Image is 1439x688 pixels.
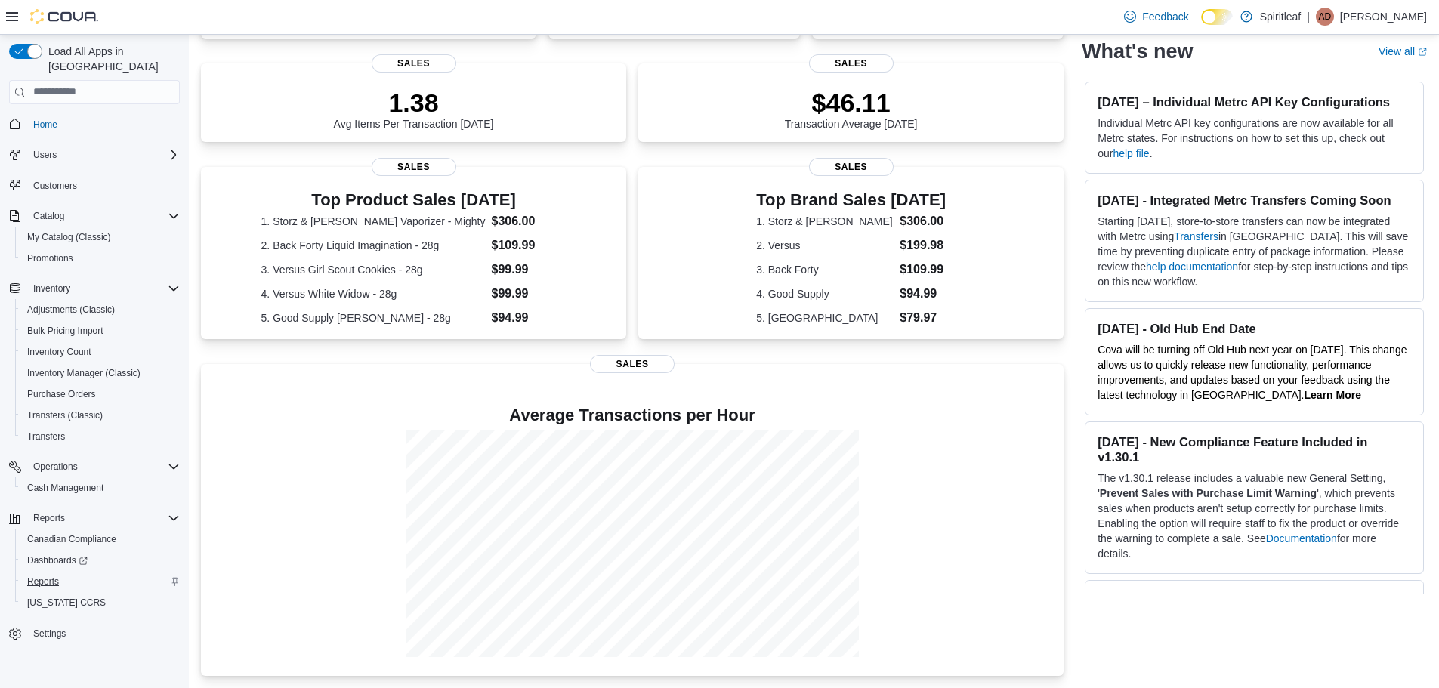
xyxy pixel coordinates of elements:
[900,261,946,279] dd: $109.99
[261,286,486,301] dt: 4. Versus White Widow - 28g
[21,594,112,612] a: [US_STATE] CCRS
[33,210,64,222] span: Catalog
[334,88,494,118] p: 1.38
[15,571,186,592] button: Reports
[900,309,946,327] dd: $79.97
[27,279,76,298] button: Inventory
[27,325,103,337] span: Bulk Pricing Import
[1118,2,1194,32] a: Feedback
[492,261,567,279] dd: $99.99
[785,88,918,130] div: Transaction Average [DATE]
[21,406,109,424] a: Transfers (Classic)
[27,409,103,421] span: Transfers (Classic)
[1098,214,1411,289] p: Starting [DATE], store-to-store transfers can now be integrated with Metrc using in [GEOGRAPHIC_D...
[1201,25,1202,26] span: Dark Mode
[3,144,186,165] button: Users
[785,88,918,118] p: $46.11
[21,572,180,591] span: Reports
[33,628,66,640] span: Settings
[27,625,72,643] a: Settings
[756,262,894,277] dt: 3. Back Forty
[1340,8,1427,26] p: [PERSON_NAME]
[27,146,180,164] span: Users
[33,512,65,524] span: Reports
[27,624,180,643] span: Settings
[21,551,180,569] span: Dashboards
[15,477,186,498] button: Cash Management
[1418,48,1427,57] svg: External link
[756,310,894,325] dt: 5. [GEOGRAPHIC_DATA]
[1319,8,1332,26] span: AD
[27,116,63,134] a: Home
[15,320,186,341] button: Bulk Pricing Import
[33,149,57,161] span: Users
[21,364,180,382] span: Inventory Manager (Classic)
[1316,8,1334,26] div: Angela D
[15,248,186,269] button: Promotions
[900,212,946,230] dd: $306.00
[21,479,180,497] span: Cash Management
[1098,470,1411,561] p: The v1.30.1 release includes a valuable new General Setting, ' ', which prevents sales when produ...
[3,622,186,644] button: Settings
[15,299,186,320] button: Adjustments (Classic)
[3,113,186,135] button: Home
[27,367,141,379] span: Inventory Manager (Classic)
[1098,193,1411,208] h3: [DATE] - Integrated Metrc Transfers Coming Soon
[21,427,71,446] a: Transfers
[1266,532,1337,545] a: Documentation
[372,158,456,176] span: Sales
[27,231,111,243] span: My Catalog (Classic)
[756,191,946,209] h3: Top Brand Sales [DATE]
[21,385,102,403] a: Purchase Orders
[1113,147,1149,159] a: help file
[334,88,494,130] div: Avg Items Per Transaction [DATE]
[30,9,98,24] img: Cova
[15,384,186,405] button: Purchase Orders
[27,176,180,195] span: Customers
[1082,39,1193,63] h2: What's new
[261,262,486,277] dt: 3. Versus Girl Scout Cookies - 28g
[15,529,186,550] button: Canadian Compliance
[1305,389,1361,401] a: Learn More
[15,227,186,248] button: My Catalog (Classic)
[33,119,57,131] span: Home
[756,214,894,229] dt: 1. Storz & [PERSON_NAME]
[1146,261,1238,273] a: help documentation
[1379,45,1427,57] a: View allExternal link
[1174,230,1218,242] a: Transfers
[27,554,88,566] span: Dashboards
[492,236,567,255] dd: $109.99
[21,572,65,591] a: Reports
[15,405,186,426] button: Transfers (Classic)
[1201,9,1233,25] input: Dark Mode
[27,177,83,195] a: Customers
[21,228,180,246] span: My Catalog (Classic)
[261,191,567,209] h3: Top Product Sales [DATE]
[261,214,486,229] dt: 1. Storz & [PERSON_NAME] Vaporizer - Mighty
[21,530,122,548] a: Canadian Compliance
[21,343,97,361] a: Inventory Count
[1098,116,1411,161] p: Individual Metrc API key configurations are now available for all Metrc states. For instructions ...
[3,205,186,227] button: Catalog
[1307,8,1310,26] p: |
[1098,344,1407,401] span: Cova will be turning off Old Hub next year on [DATE]. This change allows us to quickly release ne...
[1098,321,1411,336] h3: [DATE] - Old Hub End Date
[27,207,180,225] span: Catalog
[492,285,567,303] dd: $99.99
[21,343,180,361] span: Inventory Count
[21,249,180,267] span: Promotions
[3,508,186,529] button: Reports
[756,238,894,253] dt: 2. Versus
[756,286,894,301] dt: 4. Good Supply
[21,322,180,340] span: Bulk Pricing Import
[21,479,110,497] a: Cash Management
[27,533,116,545] span: Canadian Compliance
[492,212,567,230] dd: $306.00
[27,458,84,476] button: Operations
[33,282,70,295] span: Inventory
[1098,434,1411,464] h3: [DATE] - New Compliance Feature Included in v1.30.1
[21,322,110,340] a: Bulk Pricing Import
[21,385,180,403] span: Purchase Orders
[261,238,486,253] dt: 2. Back Forty Liquid Imagination - 28g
